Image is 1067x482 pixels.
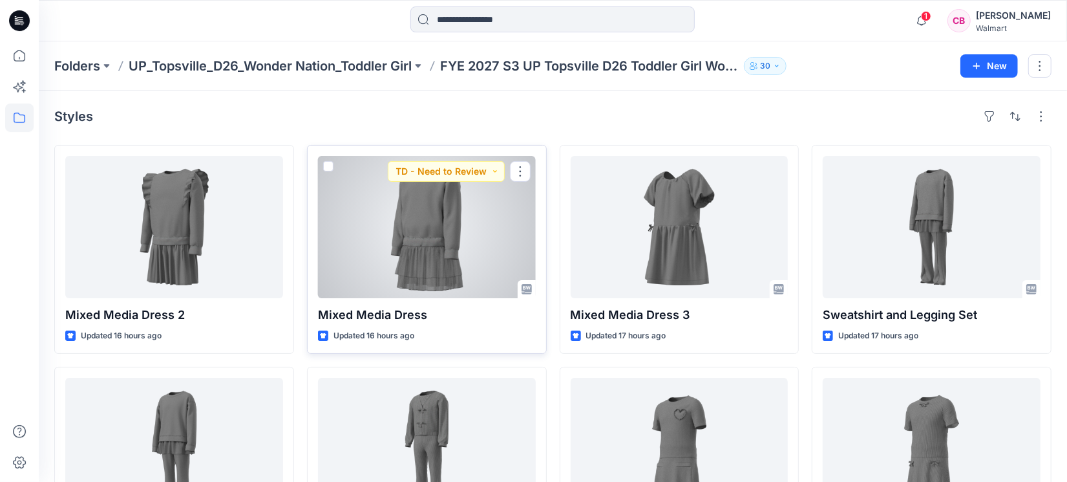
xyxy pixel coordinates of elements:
[744,57,787,75] button: 30
[571,156,788,298] a: Mixed Media Dress 3
[947,9,971,32] div: CB
[921,11,931,21] span: 1
[65,156,283,298] a: Mixed Media Dress 2
[960,54,1018,78] button: New
[333,329,414,343] p: Updated 16 hours ago
[838,329,918,343] p: Updated 17 hours ago
[318,156,536,298] a: Mixed Media Dress
[976,8,1051,23] div: [PERSON_NAME]
[440,57,739,75] p: FYE 2027 S3 UP Topsville D26 Toddler Girl Wonder Nation
[976,23,1051,33] div: Walmart
[586,329,666,343] p: Updated 17 hours ago
[823,306,1041,324] p: Sweatshirt and Legging Set
[318,306,536,324] p: Mixed Media Dress
[129,57,412,75] a: UP_Topsville_D26_Wonder Nation_Toddler Girl
[54,109,93,124] h4: Styles
[571,306,788,324] p: Mixed Media Dress 3
[54,57,100,75] a: Folders
[760,59,770,73] p: 30
[81,329,162,343] p: Updated 16 hours ago
[65,306,283,324] p: Mixed Media Dress 2
[823,156,1041,298] a: Sweatshirt and Legging Set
